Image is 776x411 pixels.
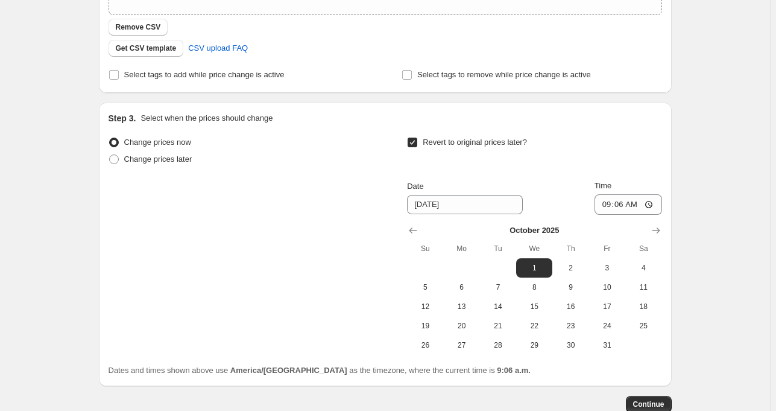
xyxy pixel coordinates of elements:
span: 31 [594,340,620,350]
span: 11 [630,282,657,292]
button: Show next month, November 2025 [648,222,664,239]
b: America/[GEOGRAPHIC_DATA] [230,366,347,375]
span: 19 [412,321,438,331]
button: Thursday October 9 2025 [552,278,588,297]
button: Wednesday October 29 2025 [516,336,552,355]
button: Friday October 3 2025 [589,258,625,278]
button: Friday October 17 2025 [589,297,625,316]
th: Tuesday [480,239,516,258]
span: 30 [557,340,584,350]
span: 3 [594,263,620,273]
th: Monday [444,239,480,258]
span: 1 [521,263,547,273]
span: 9 [557,282,584,292]
th: Thursday [552,239,588,258]
span: Change prices now [124,138,191,147]
th: Sunday [407,239,443,258]
span: Get CSV template [116,43,177,53]
span: 16 [557,302,584,311]
span: CSV upload FAQ [188,42,248,54]
span: 6 [449,282,475,292]
b: 9:06 a.m. [497,366,531,375]
button: Show previous month, September 2025 [405,222,421,239]
button: Get CSV template [109,40,184,57]
span: 12 [412,302,438,311]
span: 25 [630,321,657,331]
button: Monday October 6 2025 [444,278,480,297]
span: 7 [485,282,511,292]
button: Sunday October 19 2025 [407,316,443,336]
span: Select tags to remove while price change is active [417,70,591,79]
span: Revert to original prices later? [423,138,527,147]
button: Monday October 27 2025 [444,336,480,355]
button: Saturday October 25 2025 [625,316,661,336]
span: Remove CSV [116,22,161,32]
span: 5 [412,282,438,292]
button: Remove CSV [109,19,168,36]
button: Thursday October 16 2025 [552,297,588,316]
span: 18 [630,302,657,311]
span: Su [412,244,438,253]
button: Tuesday October 14 2025 [480,297,516,316]
button: Monday October 13 2025 [444,297,480,316]
button: Tuesday October 7 2025 [480,278,516,297]
a: CSV upload FAQ [181,39,255,58]
span: Change prices later [124,155,192,164]
span: 10 [594,282,620,292]
span: 27 [449,340,475,350]
button: Saturday October 11 2025 [625,278,661,297]
span: Dates and times shown above use as the timezone, where the current time is [109,366,531,375]
span: Continue [633,400,664,409]
button: Wednesday October 1 2025 [516,258,552,278]
span: 24 [594,321,620,331]
button: Tuesday October 21 2025 [480,316,516,336]
th: Friday [589,239,625,258]
button: Sunday October 5 2025 [407,278,443,297]
button: Thursday October 2 2025 [552,258,588,278]
button: Wednesday October 15 2025 [516,297,552,316]
button: Monday October 20 2025 [444,316,480,336]
button: Thursday October 30 2025 [552,336,588,355]
span: 22 [521,321,547,331]
span: 8 [521,282,547,292]
span: 26 [412,340,438,350]
h2: Step 3. [109,112,136,124]
th: Saturday [625,239,661,258]
span: 17 [594,302,620,311]
button: Wednesday October 8 2025 [516,278,552,297]
span: Date [407,182,423,191]
span: 29 [521,340,547,350]
span: Select tags to add while price change is active [124,70,285,79]
span: 4 [630,263,657,273]
button: Saturday October 4 2025 [625,258,661,278]
span: 23 [557,321,584,331]
button: Friday October 31 2025 [589,336,625,355]
span: Th [557,244,584,253]
button: Friday October 10 2025 [589,278,625,297]
span: 13 [449,302,475,311]
span: Sa [630,244,657,253]
button: Friday October 24 2025 [589,316,625,336]
span: 15 [521,302,547,311]
th: Wednesday [516,239,552,258]
span: Tu [485,244,511,253]
input: 12:00 [595,194,662,215]
span: 28 [485,340,511,350]
button: Wednesday October 22 2025 [516,316,552,336]
span: Time [595,181,611,190]
p: Select when the prices should change [140,112,273,124]
input: 9/24/2025 [407,195,523,214]
span: We [521,244,547,253]
span: 14 [485,302,511,311]
span: 20 [449,321,475,331]
button: Saturday October 18 2025 [625,297,661,316]
button: Sunday October 26 2025 [407,336,443,355]
span: Fr [594,244,620,253]
button: Thursday October 23 2025 [552,316,588,336]
button: Tuesday October 28 2025 [480,336,516,355]
button: Sunday October 12 2025 [407,297,443,316]
span: 21 [485,321,511,331]
span: 2 [557,263,584,273]
span: Mo [449,244,475,253]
